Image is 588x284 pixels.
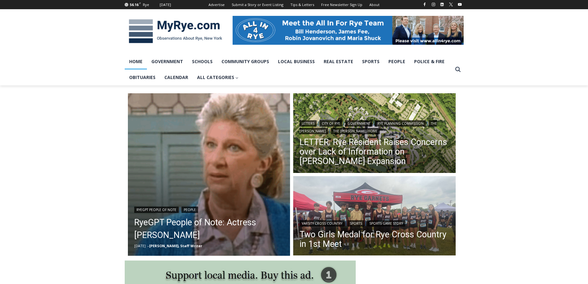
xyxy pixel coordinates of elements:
[160,2,171,8] div: [DATE]
[358,54,384,69] a: Sports
[193,69,243,85] a: All Categories
[125,15,226,48] img: MyRye.com
[452,64,464,75] button: View Search Form
[128,93,290,256] img: (PHOTO: Sheridan in an episode of ALF. Public Domain.)
[128,93,290,256] a: Read More RyeGPT People of Note: Actress Liz Sheridan
[345,120,373,127] a: Government
[300,119,449,134] div: | | | | |
[233,16,464,44] img: All in for Rye
[139,1,141,5] span: F
[430,1,437,8] a: Instagram
[134,207,179,213] a: RyeGPT People of Note
[410,54,449,69] a: Police & Fire
[300,219,449,227] div: | |
[293,176,456,257] img: (PHOTO: The Rye Varsity Cross Country team after their first meet on Saturday, September 6, 2025....
[367,220,405,227] a: Sports Game Story
[147,54,188,69] a: Government
[149,243,202,248] a: [PERSON_NAME], Staff Writer
[217,54,274,69] a: Community Groups
[456,1,464,8] a: YouTube
[319,54,358,69] a: Real Estate
[134,216,284,241] a: RyeGPT People of Note: Actress [PERSON_NAME]
[320,120,342,127] a: City of Rye
[188,54,217,69] a: Schools
[197,74,239,81] span: All Categories
[125,54,147,69] a: Home
[134,243,146,248] time: [DATE]
[293,93,456,175] img: (PHOTO: Illustrative plan of The Osborn's proposed site plan from the July 10, 2025 planning comm...
[300,137,449,166] a: LETTER: Rye Resident Raises Concerns over Lack of Information on [PERSON_NAME] Expansion
[300,120,317,127] a: Letters
[182,207,198,213] a: People
[375,120,426,127] a: Rye Planning Commission
[300,220,345,227] a: Varsity Cross Country
[130,2,138,7] span: 56.16
[384,54,410,69] a: People
[293,176,456,257] a: Read More Two Girls Medal for Rye Cross Country in 1st Meet
[447,1,455,8] a: X
[125,69,160,85] a: Obituaries
[147,243,149,248] span: –
[134,205,284,213] div: |
[421,1,428,8] a: Facebook
[347,220,364,227] a: Sports
[293,93,456,175] a: Read More LETTER: Rye Resident Raises Concerns over Lack of Information on Osborn Expansion
[143,2,149,8] div: Rye
[160,69,193,85] a: Calendar
[438,1,446,8] a: Linkedin
[300,230,449,249] a: Two Girls Medal for Rye Cross Country in 1st Meet
[331,128,380,134] a: The [PERSON_NAME] Home
[125,54,452,86] nav: Primary Navigation
[274,54,319,69] a: Local Business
